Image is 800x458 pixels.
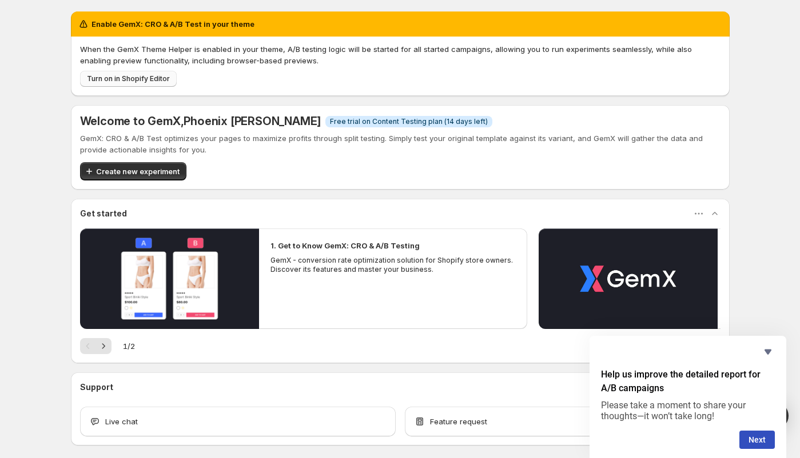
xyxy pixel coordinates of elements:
[181,114,321,128] span: , Phoenix [PERSON_NAME]
[601,400,775,421] p: Please take a moment to share your thoughts—it won’t take long!
[601,368,775,395] h2: Help us improve the detailed report for A/B campaigns
[95,338,112,354] button: Next
[539,228,718,329] button: Play video
[601,345,775,449] div: Help us improve the detailed report for A/B campaigns
[761,345,775,359] button: Hide survey
[330,117,488,126] span: Free trial on Content Testing plan (14 days left)
[80,132,721,155] p: GemX: CRO & A/B Test optimizes your pages to maximize profits through split testing. Simply test ...
[105,416,138,427] span: Live chat
[739,431,775,449] button: Next question
[430,416,487,427] span: Feature request
[96,166,180,177] span: Create new experiment
[80,43,721,66] p: When the GemX Theme Helper is enabled in your theme, A/B testing logic will be started for all st...
[80,114,321,128] h5: Welcome to GemX
[80,71,177,87] button: Turn on in Shopify Editor
[80,381,113,393] h3: Support
[270,256,516,274] p: GemX - conversion rate optimization solution for Shopify store owners. Discover its features and ...
[123,340,135,352] span: 1 / 2
[80,162,186,180] button: Create new experiment
[80,228,259,329] button: Play video
[80,208,127,219] h3: Get started
[270,240,420,251] h2: 1. Get to Know GemX: CRO & A/B Testing
[80,338,112,354] nav: Pagination
[87,74,170,83] span: Turn on in Shopify Editor
[91,18,254,30] h2: Enable GemX: CRO & A/B Test in your theme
